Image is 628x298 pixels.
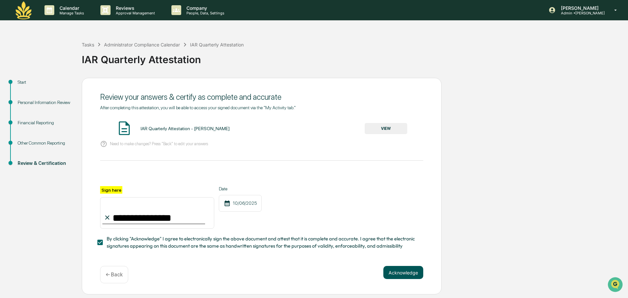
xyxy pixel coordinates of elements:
button: VIEW [365,123,407,134]
div: Financial Reporting [18,119,71,126]
div: Administrator Compliance Calendar [104,42,180,47]
p: People, Data, Settings [181,11,228,15]
img: 1746055101610-c473b297-6a78-478c-a979-82029cc54cd1 [7,50,18,62]
div: Review & Certification [18,160,71,167]
p: Approval Management [111,11,158,15]
p: How can we help? [7,14,119,24]
a: Powered byPylon [46,111,79,116]
div: We're available if you need us! [22,57,83,62]
img: Document Icon [116,120,132,136]
span: Attestations [54,82,81,89]
label: Sign here [100,186,122,194]
div: 🗄️ [47,83,53,88]
div: IAR Quarterly Attestation - [PERSON_NAME] [141,126,230,131]
p: Need to make changes? Press "Back" to edit your answers [110,141,208,146]
div: Personal Information Review [18,99,71,106]
p: [PERSON_NAME] [556,5,605,11]
div: Review your answers & certify as complete and accurate [100,92,423,102]
div: 🖐️ [7,83,12,88]
p: Manage Tasks [54,11,87,15]
div: Other Common Reporting [18,140,71,147]
p: ← Back [106,272,123,278]
div: Start new chat [22,50,107,57]
a: 🗄️Attestations [45,80,84,92]
div: 10/06/2025 [219,195,262,212]
p: Reviews [111,5,158,11]
p: Admin • [PERSON_NAME] [556,11,605,15]
img: logo [16,1,31,19]
span: After completing this attestation, you will be able to access your signed document via the "My Ac... [100,105,296,110]
div: IAR Quarterly Attestation [82,48,625,65]
label: Date [219,186,262,191]
div: Tasks [82,42,94,47]
div: Start [18,79,71,86]
iframe: Open customer support [607,276,625,294]
span: Pylon [65,111,79,116]
button: Acknowledge [383,266,423,279]
span: Data Lookup [13,95,41,101]
p: Calendar [54,5,87,11]
div: 🔎 [7,96,12,101]
a: 🔎Data Lookup [4,92,44,104]
button: Start new chat [111,52,119,60]
span: Preclearance [13,82,42,89]
a: 🖐️Preclearance [4,80,45,92]
div: IAR Quarterly Attestation [190,42,244,47]
p: Company [181,5,228,11]
span: By clicking "Acknowledge" I agree to electronically sign the above document and attest that it is... [107,235,418,250]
